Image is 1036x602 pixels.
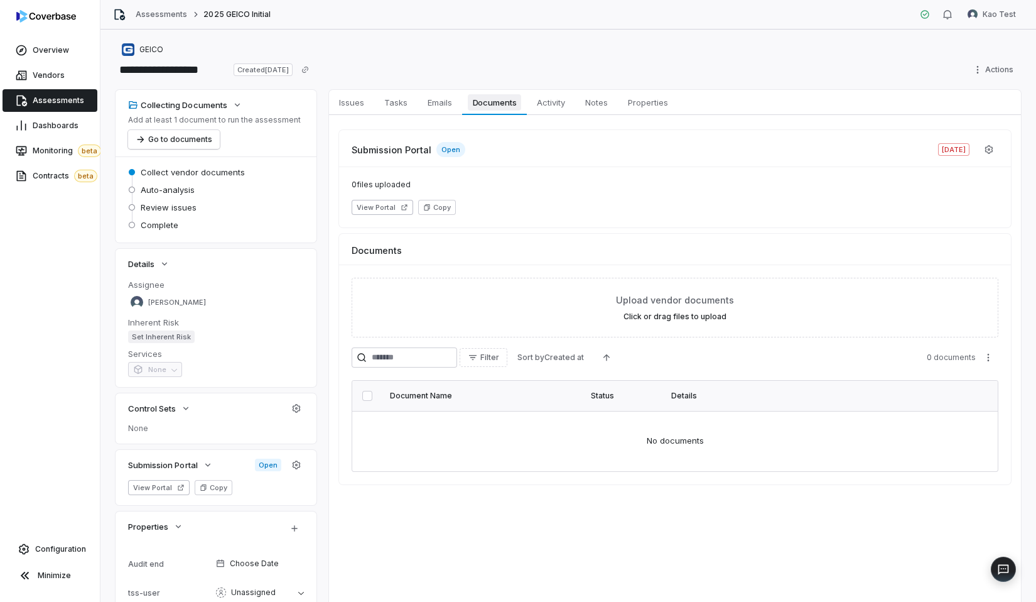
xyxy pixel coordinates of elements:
span: [PERSON_NAME] [148,298,206,307]
button: Copy [418,200,456,215]
span: Properties [623,94,673,111]
div: Details [671,391,960,401]
dt: Inherent Risk [128,317,304,328]
button: View Portal [352,200,413,215]
svg: Ascending [602,353,612,363]
span: Choose Date [230,559,279,569]
button: Filter [460,348,507,367]
span: Issues [334,94,369,111]
button: Collecting Documents [124,94,246,116]
span: GEICO [139,45,163,55]
span: Minimize [38,571,71,581]
span: 0 files uploaded [352,180,998,190]
div: Audit end [128,559,211,569]
dt: Assignee [128,279,304,290]
span: Overview [33,45,69,55]
span: Details [128,258,154,270]
button: Ascending [594,348,619,367]
button: https://geico.com/GEICO [118,38,167,61]
button: Sort byCreated at [510,348,591,367]
img: Lili Jiang avatar [131,296,143,309]
div: Collecting Documents [128,99,227,111]
a: Vendors [3,64,97,87]
td: No documents [352,411,998,471]
button: Copy [195,480,232,495]
a: Dashboards [3,114,97,137]
span: Vendors [33,70,65,80]
span: Review issues [141,202,197,213]
span: Submission Portal [128,459,198,471]
button: View Portal [128,480,190,495]
span: Assessments [33,96,84,106]
span: Emails [423,94,457,111]
img: Kao Test avatar [968,9,978,19]
button: Properties [124,515,187,538]
span: Complete [141,219,178,231]
span: Monitoring [33,145,101,157]
a: Monitoringbeta [3,140,97,162]
dt: Services [128,348,304,359]
p: Add at least 1 document to run the assessment [128,115,301,125]
div: Document Name [390,391,576,401]
a: Contractsbeta [3,165,97,187]
span: None [128,424,304,434]
span: Tasks [379,94,413,111]
span: Activity [532,94,570,111]
span: Contracts [33,170,97,182]
span: Upload vendor documents [616,293,734,307]
button: Actions [969,60,1021,79]
button: More actions [978,348,998,367]
span: 0 documents [927,353,976,363]
span: [DATE] [938,143,969,156]
span: Set Inherent Risk [128,331,195,343]
span: 2025 GEICO Initial [203,9,271,19]
button: Control Sets [124,397,195,420]
button: Copy link [294,58,316,81]
button: Minimize [5,563,95,588]
button: Kao Test avatarKao Test [960,5,1023,24]
button: Go to documents [128,130,220,149]
a: Configuration [5,538,95,561]
button: Details [124,253,173,275]
span: beta [78,145,101,157]
span: Collect vendor documents [141,167,245,178]
span: Filter [480,353,499,363]
a: Assessments [3,89,97,112]
span: beta [74,170,97,182]
span: Documents [468,94,522,111]
img: logo-D7KZi-bG.svg [16,10,76,23]
span: Control Sets [128,403,176,414]
div: Status [591,391,656,401]
span: Unassigned [231,588,276,598]
span: Configuration [35,544,86,554]
span: Submission Portal [352,143,431,156]
span: Created [DATE] [234,63,293,76]
label: Click or drag files to upload [623,312,726,322]
a: Overview [3,39,97,62]
button: Submission Portal [124,454,217,476]
span: Auto-analysis [141,184,195,195]
button: Choose Date [211,550,309,577]
span: Kao Test [983,9,1016,19]
span: Open [255,459,281,471]
span: Properties [128,521,168,532]
div: tss-user [128,588,211,598]
span: Dashboards [33,121,78,131]
span: Open [436,142,465,157]
span: Notes [580,94,613,111]
span: Documents [352,244,402,257]
a: Assessments [136,9,187,19]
